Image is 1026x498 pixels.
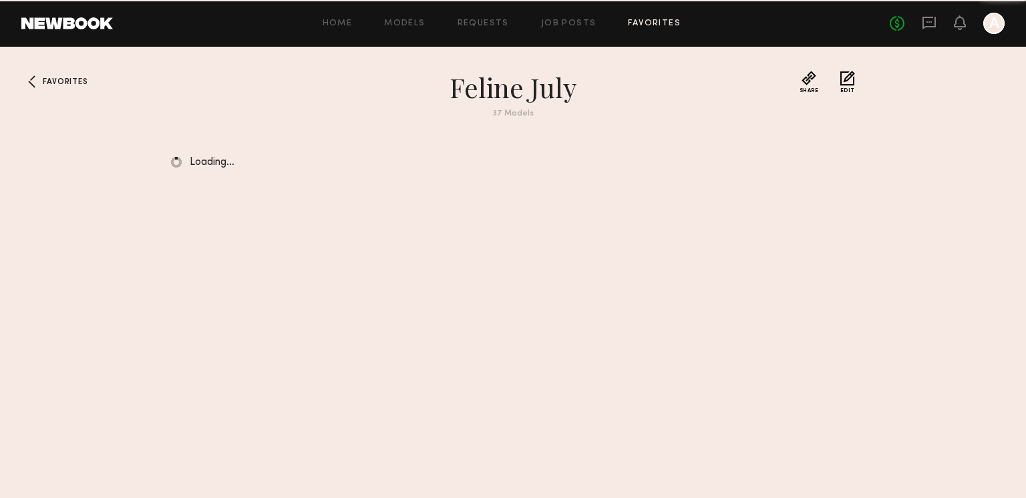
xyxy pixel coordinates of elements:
span: Favorites [43,78,88,86]
a: Favorites [628,19,681,28]
button: Edit [840,71,855,93]
h1: Feline July [273,71,753,104]
button: Share [800,71,819,93]
a: Home [323,19,353,28]
a: Requests [458,19,509,28]
span: Edit [840,88,855,93]
a: Job Posts [541,19,596,28]
a: A [983,13,1005,34]
div: 37 Models [273,109,753,118]
a: Favorites [21,71,43,92]
span: Loading… [190,157,234,168]
a: Models [384,19,425,28]
span: Share [800,88,819,93]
